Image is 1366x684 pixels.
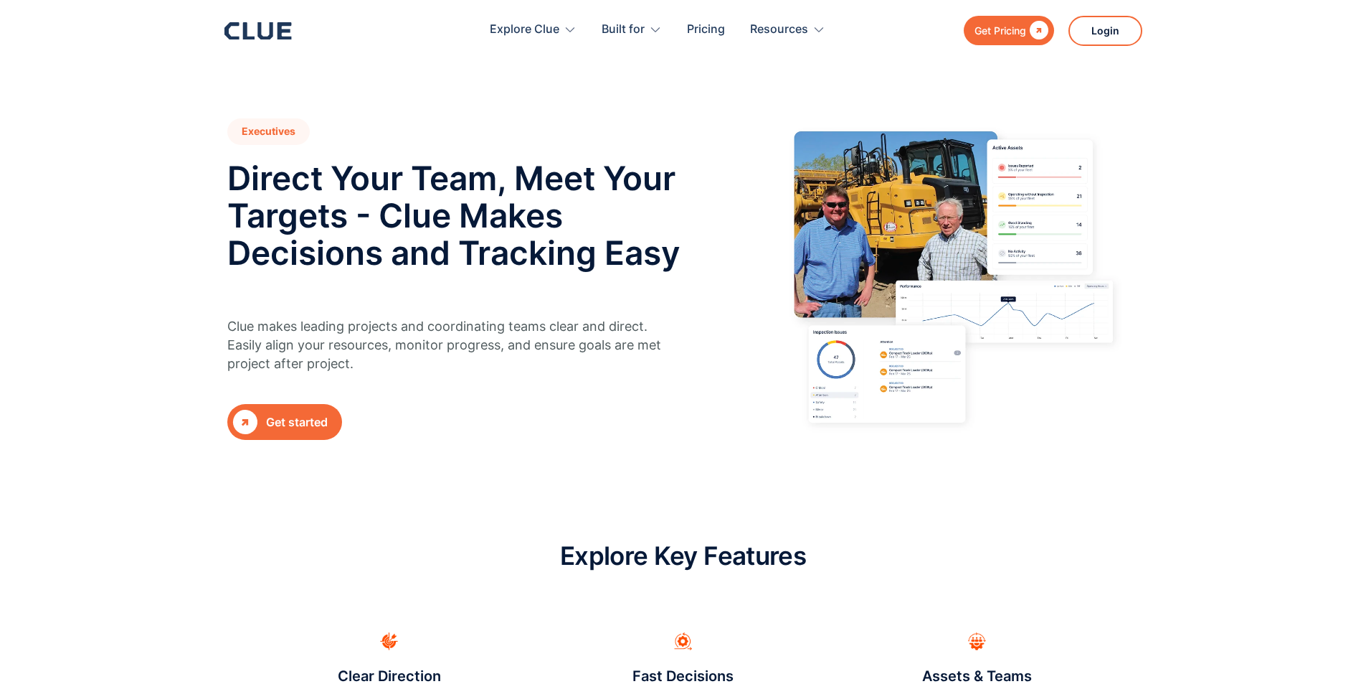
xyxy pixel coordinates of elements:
[227,159,690,271] h2: Direct Your Team, Meet Your Targets - Clue Makes Decisions and Tracking Easy
[602,7,662,52] div: Built for
[602,7,645,52] div: Built for
[560,542,806,570] h2: Explore Key Features
[227,404,342,440] a: Get started
[490,7,577,52] div: Explore Clue
[968,632,986,650] img: Team management process icon
[774,118,1139,444] img: Image showing Executives at construction site
[974,22,1026,39] div: Get Pricing
[233,410,257,434] div: 
[227,317,661,373] p: Clue makes leading projects and coordinating teams clear and direct. Easily align your resources,...
[1068,16,1142,46] a: Login
[687,7,725,52] a: Pricing
[266,413,328,431] div: Get started
[290,125,295,137] strong: s
[674,632,692,650] img: Agile process icon
[380,632,398,650] img: strategic Target achievement icon
[227,118,310,145] h1: Executive
[964,16,1054,45] a: Get Pricing
[750,7,808,52] div: Resources
[490,7,559,52] div: Explore Clue
[1026,22,1048,39] div: 
[750,7,825,52] div: Resources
